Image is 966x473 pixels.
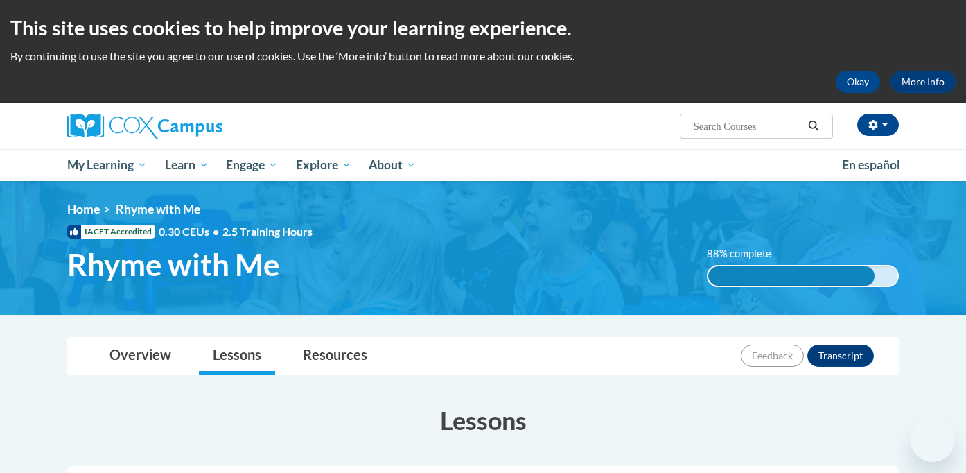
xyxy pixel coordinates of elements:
a: About [360,149,425,181]
span: My Learning [67,157,147,173]
span: Rhyme with Me [116,202,200,216]
a: Cox Campus [67,114,331,139]
a: Lessons [199,338,275,375]
button: Okay [836,71,880,93]
iframe: Button to launch messaging window [911,418,955,462]
a: Explore [287,149,360,181]
a: Overview [96,338,185,375]
img: Cox Campus [67,114,222,139]
p: By continuing to use the site you agree to our use of cookies. Use the ‘More info’ button to read... [10,49,956,64]
div: 88% complete [708,266,875,286]
button: Search [803,118,824,135]
span: Explore [296,157,351,173]
button: Account Settings [857,114,899,136]
button: Feedback [741,345,804,367]
a: Resources [289,338,381,375]
span: En español [842,157,900,172]
span: Rhyme with Me [67,246,280,283]
a: Learn [156,149,218,181]
h2: This site uses cookies to help improve your learning experience. [10,14,956,42]
a: Home [67,202,100,216]
div: Main menu [46,149,920,181]
a: Engage [217,149,287,181]
input: Search Courses [692,118,803,135]
span: Engage [226,157,278,173]
span: 2.5 Training Hours [222,225,313,238]
h3: Lessons [67,403,899,438]
a: En español [833,150,909,180]
a: More Info [890,71,956,93]
span: IACET Accredited [67,225,155,239]
a: My Learning [58,149,156,181]
label: 88% complete [707,246,787,261]
span: • [213,225,219,238]
span: About [369,157,416,173]
button: Transcript [807,345,874,367]
span: Learn [165,157,209,173]
span: 0.30 CEUs [159,224,222,239]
